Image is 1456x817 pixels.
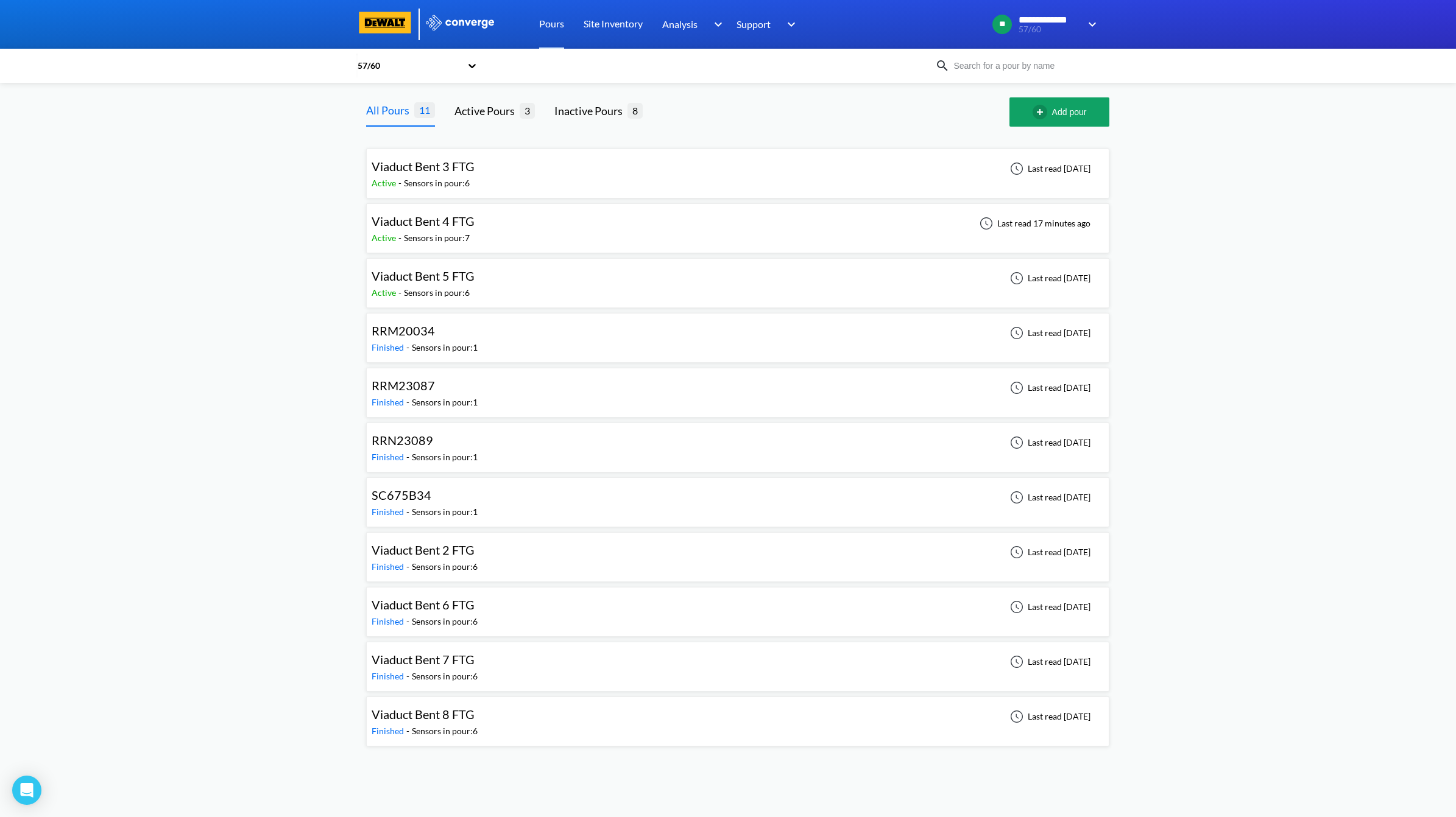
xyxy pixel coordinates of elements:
[1003,435,1094,450] div: Last read [DATE]
[412,341,478,354] div: Sensors in pour: 1
[372,214,475,228] span: Viaduct Bent 4 FTG
[425,15,495,30] img: logo_ewhite.svg
[366,102,414,119] div: All Pours
[366,546,1109,556] a: Viaduct Bent 2 FTGFinished-Sensors in pour:6Last read [DATE]
[372,233,398,243] span: Active
[627,103,643,118] span: 8
[372,452,406,462] span: Finished
[1003,545,1094,559] div: Last read [DATE]
[406,342,412,352] span: -
[406,561,412,572] span: -
[950,59,1097,72] input: Search for a pour by name
[366,217,1109,228] a: Viaduct Bent 4 FTGActive-Sensors in pour:7Last read 17 minutes ago
[372,287,398,298] span: Active
[935,58,950,73] img: icon-search.svg
[406,726,412,736] span: -
[412,670,478,683] div: Sensors in pour: 6
[372,323,435,338] span: RRM20034
[372,561,406,572] span: Finished
[356,12,414,33] img: logo-dewalt.svg
[412,505,478,519] div: Sensors in pour: 1
[1003,380,1094,395] div: Last read [DATE]
[372,488,431,502] span: SC675B34
[372,433,433,447] span: RRN23089
[412,396,478,409] div: Sensors in pour: 1
[398,178,404,188] span: -
[406,397,412,407] span: -
[372,178,398,188] span: Active
[779,17,799,32] img: downArrow.svg
[398,287,404,298] span: -
[372,726,406,736] span: Finished
[366,710,1109,721] a: Viaduct Bent 8 FTGFinished-Sensors in pour:6Last read [DATE]
[554,102,627,119] div: Inactive Pours
[366,382,1109,392] a: RRM23087Finished-Sensors in pour:1Last read [DATE]
[1003,326,1094,340] div: Last read [DATE]
[1003,271,1094,286] div: Last read [DATE]
[366,656,1109,666] a: Viaduct Bent 7 FTGFinished-Sensors in pour:6Last read [DATE]
[366,163,1109,173] a: Viaduct Bent 3 FTGActive-Sensors in pour:6Last read [DATE]
[366,491,1109,502] a: SC675B34Finished-Sensors in pour:1Last read [DATE]
[372,268,475,283] span: Viaduct Bent 5 FTG
[1003,709,1094,724] div: Last read [DATE]
[1080,17,1100,32] img: downArrow.svg
[1019,25,1080,34] span: 57/60
[372,342,406,352] span: Finished
[404,177,470,190] div: Sensors in pour: 6
[356,59,461,72] div: 57/60
[372,616,406,626] span: Finished
[662,16,698,32] span: Analysis
[454,102,520,119] div: Active Pours
[1003,654,1094,669] div: Last read [DATE]
[372,542,475,557] span: Viaduct Bent 2 FTG
[406,507,412,517] span: -
[372,597,475,612] span: Viaduct Bent 6 FTG
[412,451,478,464] div: Sensors in pour: 1
[372,707,475,721] span: Viaduct Bent 8 FTG
[412,724,478,738] div: Sensors in pour: 6
[412,615,478,628] div: Sensors in pour: 6
[1003,161,1094,176] div: Last read [DATE]
[737,16,771,32] span: Support
[406,616,412,626] span: -
[12,776,41,805] div: Open Intercom Messenger
[706,17,726,32] img: downArrow.svg
[366,601,1109,611] a: Viaduct Bent 6 FTGFinished-Sensors in pour:6Last read [DATE]
[366,437,1109,447] a: RRN23089Finished-Sensors in pour:1Last read [DATE]
[372,652,475,667] span: Viaduct Bent 7 FTG
[372,159,475,174] span: Viaduct Bent 3 FTG
[1033,105,1052,119] img: add-circle-outline.svg
[404,286,470,300] div: Sensors in pour: 6
[372,671,406,681] span: Finished
[406,671,412,681] span: -
[1009,97,1109,127] button: Add pour
[404,231,470,245] div: Sensors in pour: 7
[1003,600,1094,614] div: Last read [DATE]
[1003,490,1094,505] div: Last read [DATE]
[412,560,478,573] div: Sensors in pour: 6
[520,103,535,118] span: 3
[372,397,406,407] span: Finished
[372,378,435,393] span: RRM23087
[973,216,1094,231] div: Last read 17 minutes ago
[406,452,412,462] span: -
[366,272,1109,282] a: Viaduct Bent 5 FTGActive-Sensors in pour:6Last read [DATE]
[366,327,1109,337] a: RRM20034Finished-Sensors in pour:1Last read [DATE]
[372,507,406,517] span: Finished
[398,233,404,243] span: -
[414,102,435,117] span: 11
